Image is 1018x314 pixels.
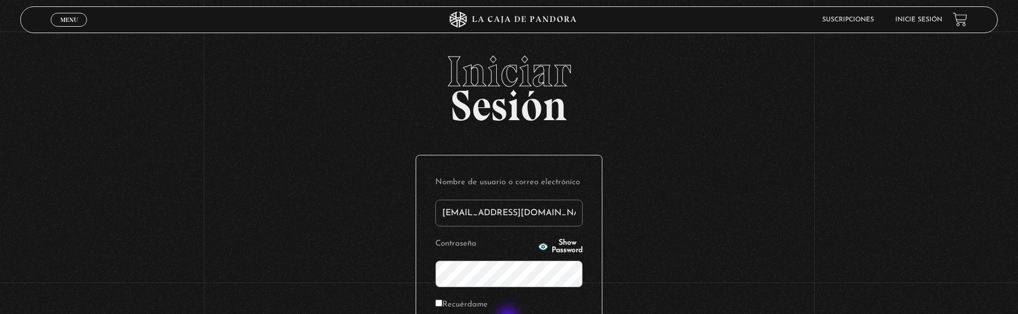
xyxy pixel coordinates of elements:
a: Suscripciones [822,17,874,23]
span: Menu [60,17,78,23]
label: Nombre de usuario o correo electrónico [435,175,583,191]
label: Recuérdame [435,297,488,313]
button: Show Password [538,239,583,254]
span: Iniciar [20,50,998,93]
a: Inicie sesión [895,17,942,23]
a: View your shopping cart [953,12,967,27]
input: Recuérdame [435,300,442,307]
label: Contraseña [435,236,535,253]
span: Show Password [552,239,583,254]
h2: Sesión [20,50,998,119]
span: Cerrar [57,26,82,33]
